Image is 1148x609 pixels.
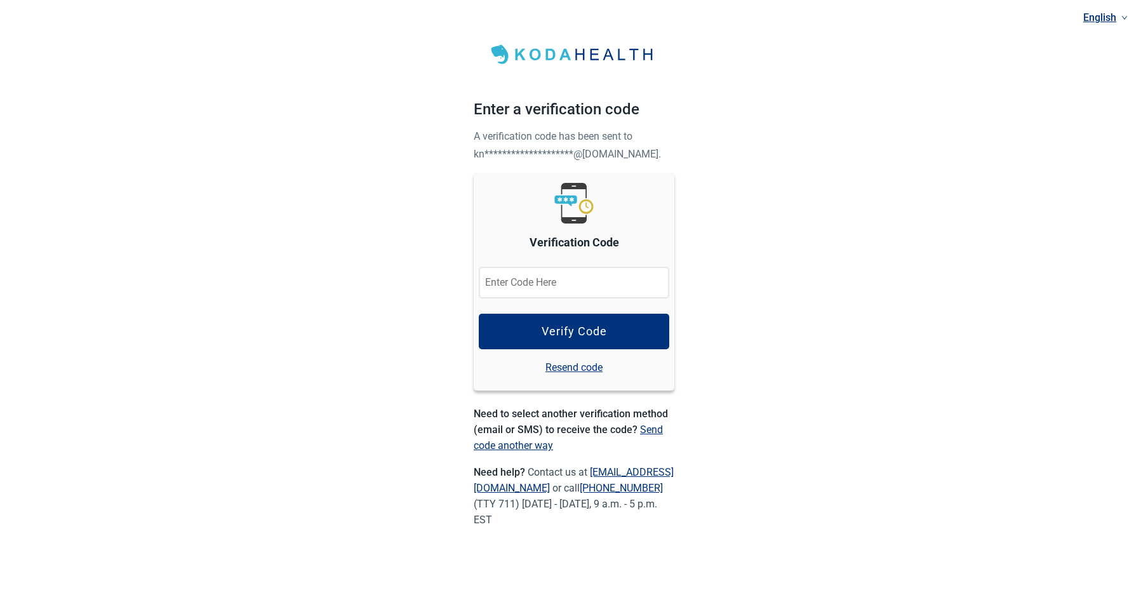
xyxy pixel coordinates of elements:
[1078,7,1133,28] a: Current language: English
[474,15,674,553] main: Main content
[474,482,663,510] span: or call (TTY 711)
[474,466,674,494] span: Contact us at
[484,41,664,69] img: Koda Health
[474,466,674,494] a: [EMAIL_ADDRESS][DOMAIN_NAME]
[479,267,669,298] input: Enter Code Here
[474,408,668,436] span: Need to select another verification method (email or SMS) to receive the code?
[545,359,603,375] a: Resend code
[474,498,657,526] span: [DATE] - [DATE], 9 a.m. - 5 p.m. EST
[1121,15,1128,21] span: down
[479,314,669,349] button: Verify Code
[542,325,607,338] div: Verify Code
[580,482,663,494] a: [PHONE_NUMBER]
[530,234,619,251] label: Verification Code
[474,98,674,127] h1: Enter a verification code
[474,466,528,478] span: Need help?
